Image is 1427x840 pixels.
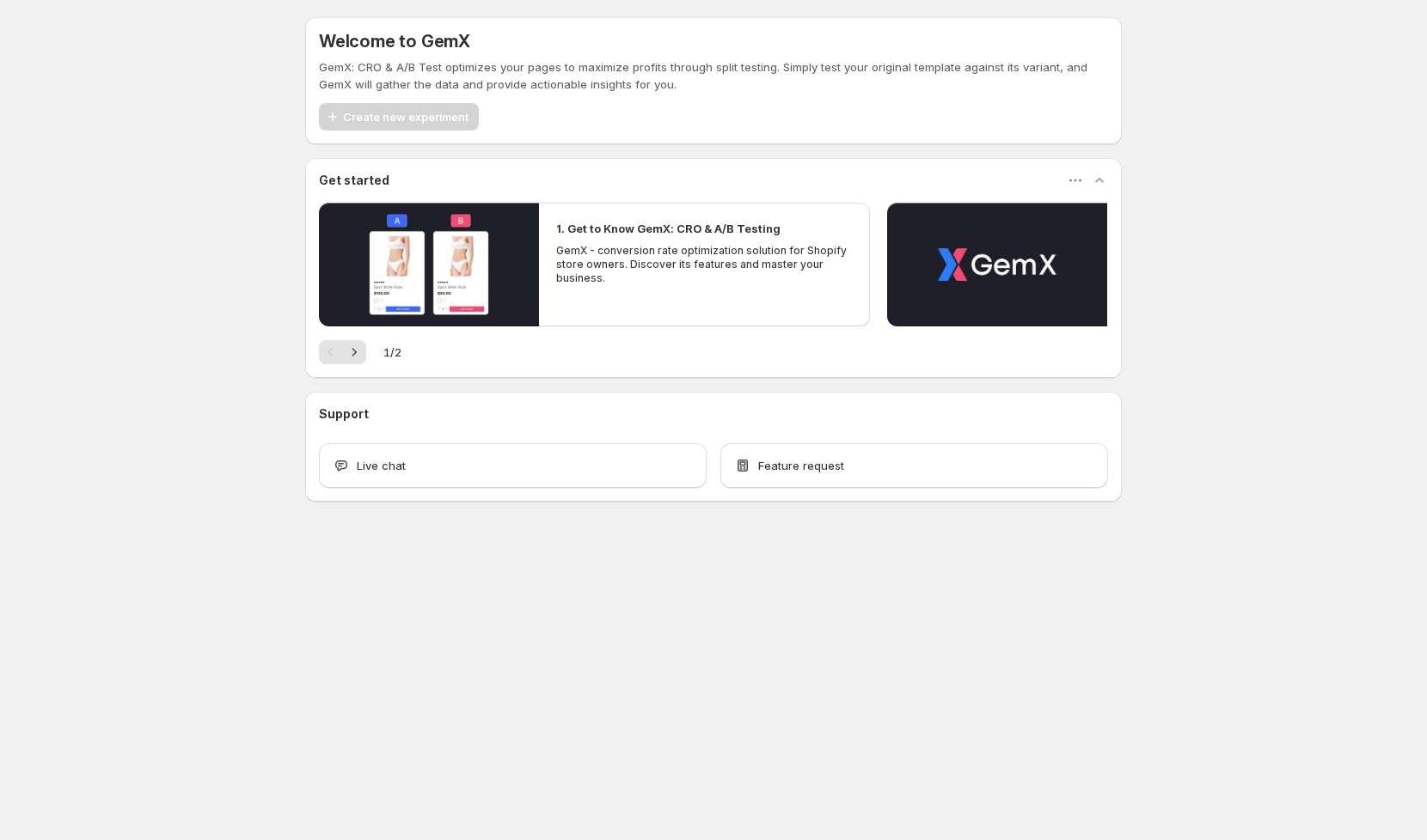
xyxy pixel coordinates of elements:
span: Feature request [758,457,844,474]
h5: Welcome to GemX [319,31,470,52]
button: Play video [887,203,1107,326]
h2: 1. Get to Know GemX: CRO & A/B Testing [556,220,781,237]
p: GemX: CRO & A/B Test optimizes your pages to maximize profits through split testing. Simply test ... [319,58,1108,93]
h3: Support [319,405,369,423]
p: GemX - conversion rate optimization solution for Shopify store owners. Discover its features and ... [556,244,852,285]
nav: Pagination [319,340,366,364]
span: 1 / 2 [383,344,401,361]
h3: Get started [319,172,389,189]
span: Live chat [357,457,406,474]
button: Next [342,340,366,364]
button: Play video [319,203,539,326]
